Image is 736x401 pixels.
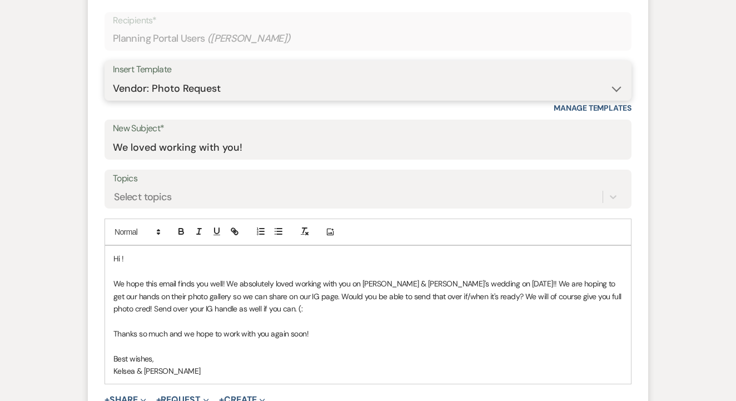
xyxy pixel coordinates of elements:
[554,103,631,113] a: Manage Templates
[113,121,623,137] label: New Subject*
[113,328,623,340] p: Thanks so much and we hope to work with you again soon!
[113,253,623,265] p: Hi !
[113,353,623,365] p: Best wishes,
[113,171,623,187] label: Topics
[113,278,623,315] p: We hope this email finds you well! We absolutely loved working with you on [PERSON_NAME] & [PERSO...
[114,190,172,205] div: Select topics
[113,62,623,78] div: Insert Template
[113,28,623,49] div: Planning Portal Users
[113,13,623,28] p: Recipients*
[113,365,623,377] p: Kelsea & [PERSON_NAME]
[207,31,291,46] span: ( [PERSON_NAME] )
